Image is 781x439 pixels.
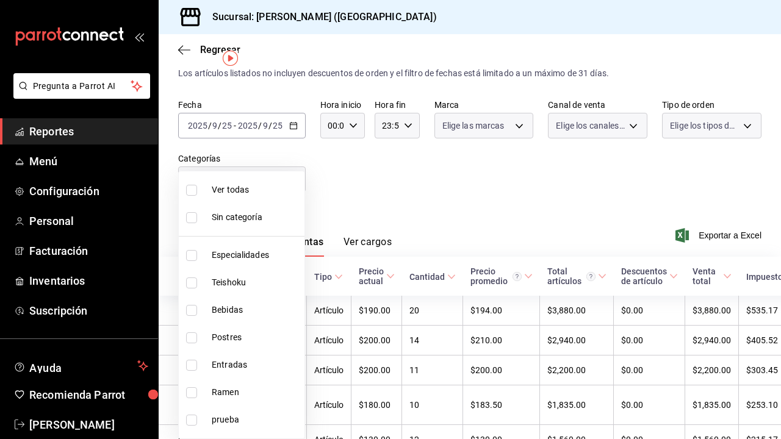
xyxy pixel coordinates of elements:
[212,331,300,344] span: Postres
[212,386,300,399] span: Ramen
[212,211,300,224] span: Sin categoría
[223,51,238,66] img: Tooltip marker
[212,249,300,262] span: Especialidades
[212,184,300,196] span: Ver todas
[212,304,300,316] span: Bebidas
[212,359,300,371] span: Entradas
[212,276,300,289] span: Teishoku
[212,413,300,426] span: prueba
